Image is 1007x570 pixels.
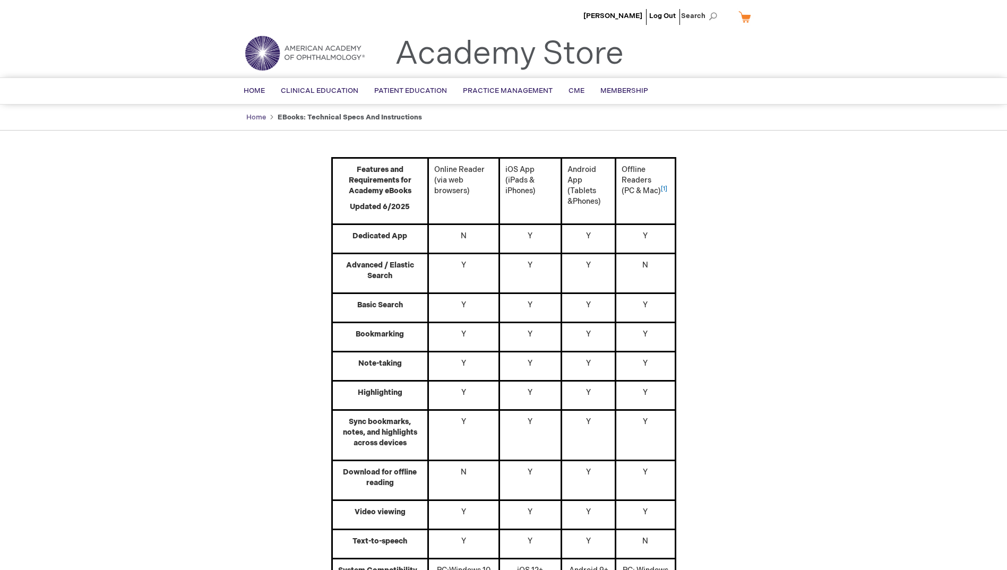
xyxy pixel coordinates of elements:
[505,467,556,478] p: Y
[567,300,609,310] p: Y
[357,300,403,309] strong: Basic Search
[567,358,609,369] p: Y
[395,35,624,73] a: Academy Store
[622,300,669,310] p: Y
[567,507,609,517] p: Y
[355,507,406,516] strong: Video viewing
[505,300,556,310] p: Y
[661,186,667,195] a: [1]
[583,12,642,20] a: [PERSON_NAME]
[505,260,556,271] p: Y
[505,387,556,398] p: Y
[567,467,609,478] p: Y
[434,165,493,196] p: Online Reader (via web browsers)
[434,300,493,310] p: Y
[434,536,493,547] p: Y
[505,358,556,369] p: Y
[567,260,609,271] p: Y
[278,113,422,122] strong: eBooks: Technical Specs and Instructions
[356,330,404,339] strong: Bookmarking
[434,260,493,271] p: Y
[622,329,669,340] p: Y
[374,87,447,95] span: Patient Education
[661,186,667,192] sup: [1]
[349,165,411,195] strong: Features and Requirements for Academy eBooks
[622,387,669,398] p: Y
[434,231,493,241] p: N
[505,507,556,517] p: Y
[622,260,669,271] p: N
[622,467,669,478] p: Y
[622,417,669,427] p: Y
[567,536,609,547] p: Y
[649,12,676,20] a: Log Out
[681,5,721,27] span: Search
[622,165,669,196] p: Offline Readers (PC & Mac)
[434,507,493,517] p: Y
[505,165,556,196] p: iOS App (iPads & iPhones)
[346,261,414,280] strong: Advanced / Elastic Search
[343,468,417,487] strong: Download for offline reading
[622,358,669,369] p: Y
[505,231,556,241] p: Y
[352,231,407,240] strong: Dedicated App
[350,202,410,211] strong: Updated 6/2025
[567,387,609,398] p: Y
[352,537,407,546] strong: Text-to-speech
[463,87,553,95] span: Practice Management
[567,231,609,241] p: Y
[622,507,669,517] p: Y
[246,113,266,122] a: Home
[434,417,493,427] p: Y
[505,417,556,427] p: Y
[505,536,556,547] p: Y
[244,87,265,95] span: Home
[343,417,417,447] strong: Sync bookmarks, notes, and highlights across devices
[434,358,493,369] p: Y
[505,329,556,340] p: Y
[281,87,358,95] span: Clinical Education
[567,165,609,207] p: Android App (Tablets &Phones)
[358,359,402,368] strong: Note-taking
[434,467,493,478] p: N
[567,329,609,340] p: Y
[567,417,609,427] p: Y
[434,387,493,398] p: Y
[569,87,584,95] span: CME
[600,87,648,95] span: Membership
[622,231,669,241] p: Y
[434,329,493,340] p: Y
[358,388,402,397] strong: Highlighting
[622,536,669,547] p: N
